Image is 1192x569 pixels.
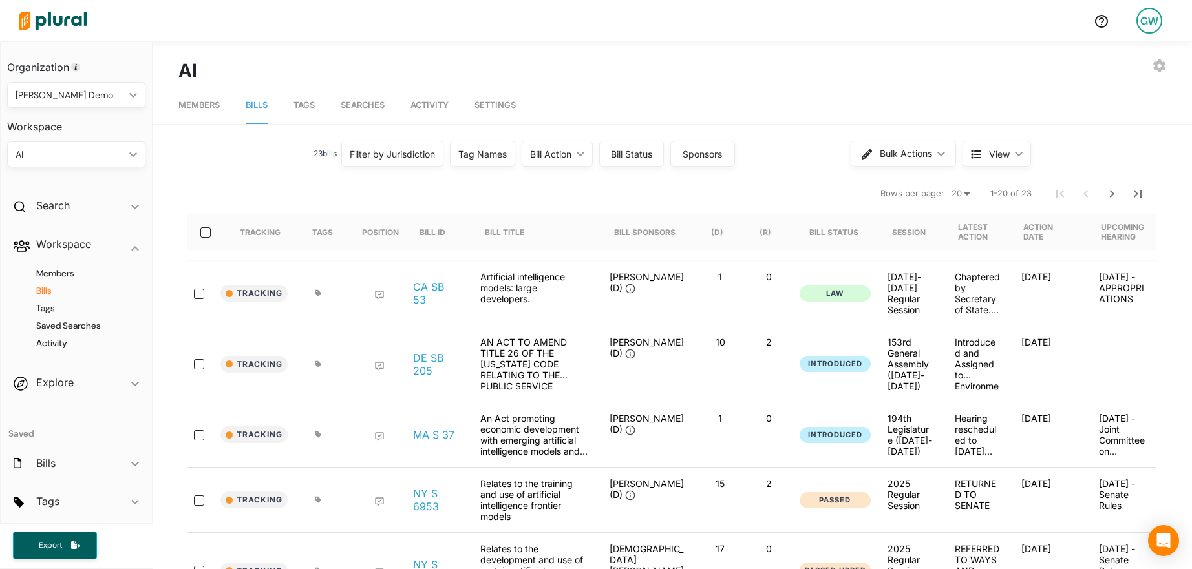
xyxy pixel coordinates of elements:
span: [PERSON_NAME] (D) [610,271,684,293]
div: Relates to the training and use of artificial intelligence frontier models [470,478,599,522]
a: Searches [341,87,385,124]
input: select-row-state-de-153-sb205 [194,359,204,369]
div: Tooltip anchor [70,61,81,73]
div: Add Position Statement [374,431,385,442]
button: Previous Page [1073,181,1099,207]
button: Tracking [220,356,288,373]
span: Tags [293,100,315,110]
div: Latest Action [958,222,1003,242]
button: Introduced [800,427,871,443]
h4: Saved [1,411,152,443]
div: Add Position Statement [374,290,385,300]
button: Last Page [1125,181,1151,207]
div: Add tags [315,496,322,504]
div: Tracking [240,214,281,250]
input: select-row-state-ma-194th-s37 [194,430,204,440]
a: GW [1126,3,1173,39]
p: 10 [701,336,740,347]
a: Bills [246,87,268,124]
div: (D) [711,227,723,237]
h2: Tags [36,494,59,508]
span: Searches [341,100,385,110]
a: Settings [474,87,516,124]
div: Session [892,214,937,250]
span: Members [178,100,220,110]
div: Bill Sponsors [614,227,676,237]
div: [PERSON_NAME] Demo [16,88,124,102]
div: Bill Status [608,147,655,161]
div: Action Date [1023,222,1069,242]
span: Rows per page: [880,187,944,200]
div: Tags [312,227,333,237]
p: 0 [750,413,788,424]
div: [DATE] [1011,271,1089,315]
div: Position [362,227,399,237]
div: Session [892,227,926,237]
div: Bill Title [485,214,536,250]
p: 2 [750,478,788,489]
div: AN ACT TO AMEND TITLE 26 OF THE [US_STATE] CODE RELATING TO THE PUBLIC SERVICE COMMISSION AND CER... [470,336,599,391]
span: Bulk Actions [880,149,932,158]
a: Activity [20,337,139,349]
p: 15 [701,478,740,489]
h2: Workspace [36,237,91,251]
div: Add Position Statement [374,361,385,371]
div: (R) [760,227,771,237]
div: Artificial intelligence models: large developers. [470,271,599,315]
div: Upcoming Hearing [1101,214,1156,250]
input: select-row-state-ca-20252026-sb53 [194,289,204,299]
div: Filter by Jurisdiction [350,147,435,161]
div: [DATE] [1011,413,1089,457]
a: NY S 6953 [413,487,460,513]
h2: Search [36,198,70,212]
div: Bill Status [809,227,858,237]
p: 1 [701,413,740,424]
div: RETURNED TO SENATE [944,478,1012,522]
div: Bill ID [420,214,457,250]
p: 0 [750,543,788,554]
span: Bills [246,100,268,110]
span: Export [30,540,71,551]
p: [DATE] - Senate Rules [1099,478,1145,511]
div: Bill Action [530,147,571,161]
a: Saved Searches [20,320,139,332]
div: AI [16,148,124,161]
span: [PERSON_NAME] (D) [610,478,684,500]
div: (D) [711,214,735,250]
p: [DATE] - Joint Committee on Advanced Information Technology, the Internet and Cybersecurity [1099,413,1145,457]
h3: Workspace [7,108,145,136]
div: Add Position Statement [374,497,385,507]
button: Introduced [800,356,871,372]
button: Export [13,532,97,559]
div: 153rd General Assembly ([DATE]-[DATE]) [888,336,934,391]
div: Latest Action [958,214,1003,250]
span: View [989,147,1010,161]
a: CA SB 53 [413,280,460,306]
div: Introduced and Assigned to Environment, Energy & Transportation Committee in Senate [944,336,1012,391]
div: Tag Names [458,147,507,161]
a: Activity [410,87,449,124]
div: (R) [760,214,783,250]
span: 1-20 of 23 [990,187,1032,200]
div: Upcoming Hearing [1101,222,1144,242]
button: Next Page [1099,181,1125,207]
div: Tracking [240,227,281,237]
a: Bills [20,285,139,297]
div: Bill Status [809,214,870,250]
div: Position [362,214,399,250]
div: Chaptered by Secretary of State. Chapter 138, Statutes of 2025. [944,271,1012,315]
div: Hearing rescheduled to [DATE] 01:00 PM-05:00 PM in A-2 and Virtual Hearing updated to include Vir... [944,413,1012,457]
div: Bill Sponsors [614,214,676,250]
input: select-all-rows [200,227,211,238]
span: 23 bill s [314,149,337,158]
a: Members [20,267,139,280]
div: Bill ID [420,227,445,237]
div: Action Date [1023,214,1080,250]
h3: Organization [7,48,145,77]
p: 0 [750,271,788,282]
a: Tags [293,87,315,124]
div: 194th Legislature ([DATE]-[DATE]) [888,413,934,457]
